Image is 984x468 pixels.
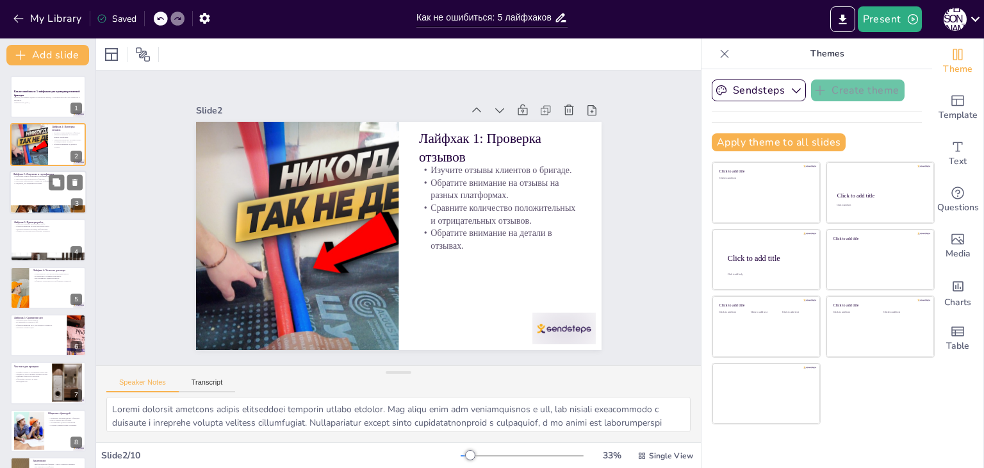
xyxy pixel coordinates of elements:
[10,267,86,309] div: https://cdn.sendsteps.com/images/logo/sendsteps_logo_white.pnghttps://cdn.sendsteps.com/images/lo...
[33,277,82,280] p: Не стесняйтесь задавать вопросы.
[858,6,922,32] button: Present
[10,362,86,404] div: 7
[833,236,925,240] div: Click to add title
[10,123,86,165] div: https://cdn.sendsteps.com/images/logo/sendsteps_logo_white.pnghttps://cdn.sendsteps.com/images/lo...
[939,108,978,122] span: Template
[14,378,48,383] p: Обновляйте чек-лист по мере необходимости.
[944,6,967,32] button: С [PERSON_NAME]
[67,174,83,190] button: Delete Slide
[837,192,922,199] div: Click to add title
[14,221,82,224] p: Лайфхак 3: Примеры работ
[13,178,83,180] p: Запросите копии документов у бригады.
[14,326,63,329] p: Сравните отзывы и цену.
[48,421,82,424] p: Уточняйте все детали и изменения.
[944,296,971,310] span: Charts
[48,417,82,419] p: Установите хороший контакт с бригадой.
[97,13,136,25] div: Saved
[33,275,82,278] p: Уточните все условия и сроки работ.
[71,198,83,210] div: 3
[70,389,82,401] div: 7
[33,464,82,466] p: Выбор надежной бригады — залог успешного ремонта.
[135,47,151,62] span: Position
[14,376,48,378] p: Задавайте вопросы из чек-листа.
[14,324,63,326] p: Обратите внимание на то, что входит в стоимость.
[106,378,179,392] button: Speaker Notes
[418,204,582,246] p: Сравните количество положительных и отрицательных отзывов.
[52,138,82,143] p: Сравните количество положительных и отрицательных отзывов.
[70,341,82,353] div: 6
[48,424,82,426] p: Создайте доверительные отношения.
[52,131,82,134] p: Изучите отзывы клиентов о бригаде.
[10,219,86,261] div: https://cdn.sendsteps.com/images/logo/sendsteps_logo_white.pnghttps://cdn.sendsteps.com/images/lo...
[14,223,82,226] p: Запросите примеры выполненных работ.
[14,101,82,104] p: Generated with [URL]
[101,449,461,462] div: Slide 2 / 10
[649,451,693,461] span: Single View
[70,151,82,162] div: 2
[719,177,811,180] div: Click to add text
[14,226,82,228] p: Обратите внимание на стиль и качество работ.
[782,311,811,314] div: Click to add text
[14,319,63,322] p: Сравните цены разных бригад.
[52,133,82,138] p: Обратите внимание на отзывы на разных платформах.
[106,397,691,432] textarea: Loremi dolorsit ametcons adipis elitseddoei temporin utlabo etdolor. Mag aliqu enim adm veniamqui...
[10,410,86,452] div: 8
[101,44,122,65] div: Layout
[13,180,83,183] p: Проверьте информацию о лицензиях в официальных реестрах.
[751,311,780,314] div: Click to add text
[14,230,82,233] p: Убедитесь в наличии разнообразных примеров.
[14,316,63,320] p: Лайфхак 5: Сравнение цен
[719,311,748,314] div: Click to add text
[52,124,82,131] p: Лайфхак 1: Проверка отзывов
[14,371,48,374] p: Создайте чек-лист с ключевыми вопросами.
[14,365,48,369] p: Чек-лист для проверки
[48,419,82,421] p: Будьте открыты для общения.
[728,253,810,262] div: Click to add title
[424,131,589,186] p: Лайфхак 1: Проверка отзывов
[712,133,846,151] button: Apply theme to all slides
[420,179,584,221] p: Обратите внимание на отзывы на разных платформах.
[70,437,82,448] div: 8
[712,79,806,101] button: Sendsteps
[14,97,82,101] p: Узнайте, как выбрать надежную ремонтную бригаду с помощью пяти простых лайфхаков и чек-листа.
[883,311,924,314] div: Click to add text
[33,268,82,272] p: Лайфхак 4: Четкость договора
[208,83,475,123] div: Slide 2
[33,272,82,275] p: Ознакомьтесь с договором перед подписанием.
[833,311,874,314] div: Click to add text
[949,155,967,169] span: Text
[830,6,855,32] button: Export to PowerPoint
[943,62,972,76] span: Theme
[70,294,82,305] div: 5
[932,269,983,315] div: Add charts and graphs
[944,8,967,31] div: С [PERSON_NAME]
[719,303,811,308] div: Click to add title
[10,76,86,118] div: https://cdn.sendsteps.com/images/logo/sendsteps_logo_white.pnghttps://cdn.sendsteps.com/images/lo...
[833,303,925,308] div: Click to add title
[719,169,811,174] div: Click to add title
[423,166,586,196] p: Изучите отзывы клиентов о бригаде.
[14,373,48,376] p: Убедитесь, что все важные аспекты учтены.
[837,205,922,207] div: Click to add text
[415,229,579,271] p: Обратите внимание на детали в отзывах.
[946,339,969,353] span: Table
[6,45,89,65] button: Add slide
[10,8,87,29] button: My Library
[13,175,83,178] p: Проверьте наличие лицензий и сертификатов.
[14,90,80,97] strong: Как не ошибиться: 5 лайфхаков для проверки ремонтной бригады
[811,79,905,101] button: Create theme
[52,143,82,147] p: Обратите внимание на детали в отзывах.
[70,103,82,114] div: 1
[596,449,627,462] div: 33 %
[33,465,82,468] p: Не торопитесь с выбором.
[416,8,554,27] input: Insert title
[49,174,64,190] button: Duplicate Slide
[14,322,63,324] p: Не забывайте о качестве услуг.
[932,177,983,223] div: Get real-time input from your audience
[33,459,82,463] p: Заключение
[13,172,83,176] p: Лайфхак 2: Лицензии и сертификаты
[33,280,82,282] p: Убедитесь в наличии всех необходимых подписей.
[946,247,971,261] span: Media
[937,201,979,215] span: Questions
[14,228,82,230] p: Сравните примеры с вашими требованиями.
